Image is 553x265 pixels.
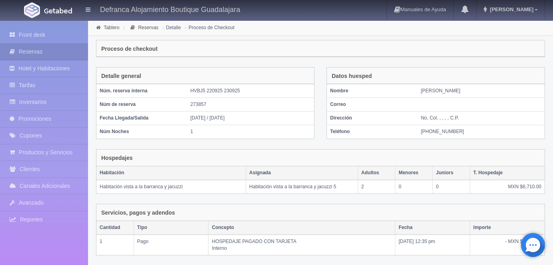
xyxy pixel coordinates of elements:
[433,166,470,180] th: Juniors
[96,221,134,235] th: Cantidad
[96,166,246,180] th: Habitación
[44,8,72,14] img: Getabed
[96,180,246,193] td: Habitación vista a la barranca y jacuzzi
[138,25,158,30] a: Reservas
[470,221,545,235] th: Importe
[96,98,187,112] th: Núm de reserva
[101,46,158,52] h4: Proceso de checkout
[470,180,545,193] td: MXN $6,710.00
[100,4,240,14] h4: Defranca Alojamiento Boutique Guadalajara
[395,221,470,235] th: Fecha
[187,98,314,112] td: 273857
[358,166,395,180] th: Adultos
[187,125,314,139] td: 1
[101,155,133,161] h4: Hospedajes
[24,2,40,18] img: Getabed
[134,221,208,235] th: Tipo
[327,125,418,139] th: Teléfono
[187,84,314,98] td: HVBJ5 220925 230925
[96,84,187,98] th: Núm. reserva interna
[358,180,395,193] td: 2
[418,112,545,125] td: No, Col. , , , , C.P.
[488,6,533,12] span: [PERSON_NAME]
[96,112,187,125] th: Fecha Llegada/Salida
[187,112,314,125] td: [DATE] / [DATE]
[96,235,134,255] td: 1
[96,125,187,139] th: Núm Noches
[208,221,395,235] th: Concepto
[208,235,395,255] td: HOSPEDAJE PAGADO CON TARJETA Interno
[332,73,372,79] h4: Datos huesped
[104,25,119,30] a: Tablero
[418,84,545,98] td: [PERSON_NAME]
[470,235,545,255] td: - MXN $6,710.00
[418,125,545,139] td: [PHONE_NUMBER]
[101,73,141,79] h4: Detalle general
[246,166,358,180] th: Asignada
[183,24,236,31] li: Proceso de Checkout
[395,235,470,255] td: [DATE] 12:35 pm
[395,180,433,193] td: 0
[246,180,358,193] td: Habitación vista a la barranca y jacuzzi 5
[327,98,418,112] th: Correo
[160,24,183,31] li: Detalle
[101,210,175,216] h4: Servicios, pagos y adendos
[327,84,418,98] th: Nombre
[433,180,470,193] td: 0
[395,166,433,180] th: Menores
[134,235,208,255] td: Pago
[327,112,418,125] th: Dirección
[470,166,545,180] th: T. Hospedaje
